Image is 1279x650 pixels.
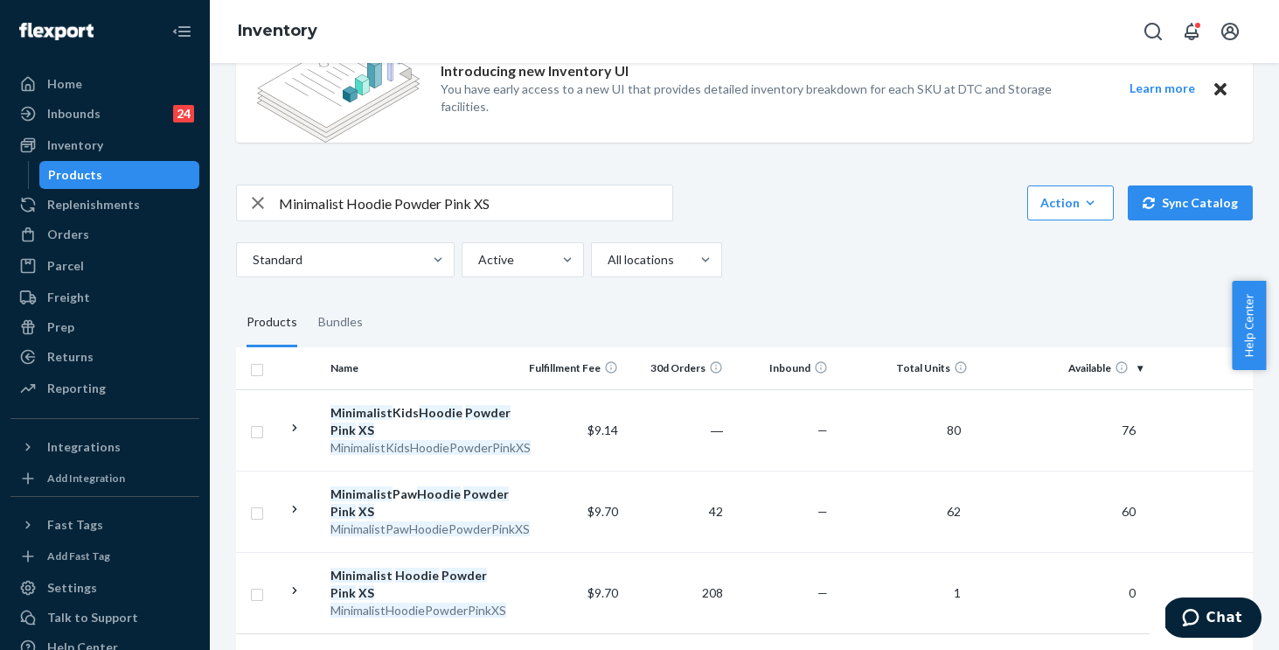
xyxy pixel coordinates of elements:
input: Active [476,251,478,269]
a: Returns [10,343,199,371]
span: $9.70 [587,504,618,519]
span: $9.14 [587,423,618,437]
button: Help Center [1232,281,1266,370]
a: Reporting [10,374,199,402]
div: Add Fast Tag [47,549,110,563]
div: Products [48,166,102,184]
a: Replenishments [10,191,199,219]
em: Minimalist [330,486,393,501]
em: Pink [330,423,356,437]
div: Prep [47,318,74,336]
em: XS [358,504,374,519]
button: Action [1027,185,1114,220]
th: 30d Orders [625,347,730,389]
div: Parcel [47,257,84,275]
em: Pink [330,504,356,519]
span: 80 [940,423,968,437]
div: Products [247,298,297,347]
span: 0 [1122,585,1143,600]
em: MinimalistHoodiePowderPinkXS [330,603,506,618]
div: Paw [330,486,513,521]
p: You have early access to a new UI that provides detailed inventory breakdown for each SKU at DTC ... [441,80,1097,115]
th: Inbound [730,347,835,389]
a: Inventory [10,131,199,159]
em: Hoodie [419,405,462,420]
em: Minimalist [330,405,393,420]
em: Powder [465,405,511,420]
th: Available [975,347,1150,389]
span: 76 [1115,423,1143,437]
div: Action [1040,194,1101,212]
img: new-reports-banner-icon.82668bd98b6a51aee86340f2a7b77ae3.png [257,34,420,143]
div: Returns [47,348,94,366]
input: All locations [606,251,608,269]
em: Powder [463,486,509,501]
div: Kids [330,404,513,439]
span: 60 [1115,504,1143,519]
input: Standard [251,251,253,269]
a: Home [10,70,199,98]
em: MinimalistKidsHoodiePowderPinkXS [330,440,531,455]
input: Search inventory by name or sku [279,185,672,220]
em: Minimalist [330,568,393,583]
ol: breadcrumbs [224,6,331,57]
em: XS [358,585,374,600]
a: Inbounds24 [10,100,199,128]
iframe: Opens a widget where you can chat to one of our agents [1165,598,1262,641]
a: Products [39,161,200,189]
button: Close Navigation [164,14,199,49]
td: 42 [625,471,730,552]
a: Freight [10,283,199,311]
div: Orders [47,226,89,243]
th: Fulfillment Fee [520,347,625,389]
span: — [817,504,828,519]
em: Hoodie [417,486,461,501]
a: Add Integration [10,468,199,489]
th: Name [323,347,520,389]
span: 1 [947,585,968,600]
div: Add Integration [47,471,125,486]
a: Inventory [238,21,317,40]
em: Pink [330,585,356,600]
a: Settings [10,574,199,602]
div: Freight [47,289,90,306]
td: 208 [625,552,730,633]
div: Replenishments [47,196,140,213]
button: Sync Catalog [1128,185,1253,220]
div: Inventory [47,136,103,154]
em: Hoodie [395,568,439,583]
div: 24 [173,105,194,122]
a: Prep [10,313,199,341]
div: Fast Tags [47,516,103,534]
button: Close [1209,78,1232,100]
div: Talk to Support [47,609,138,626]
em: XS [358,423,374,437]
span: $9.70 [587,585,618,600]
td: ― [625,389,730,471]
span: — [817,585,828,600]
span: 62 [940,504,968,519]
button: Open Search Box [1136,14,1171,49]
a: Parcel [10,252,199,280]
th: Total Units [835,347,975,389]
div: Integrations [47,438,121,456]
button: Open notifications [1174,14,1209,49]
div: Home [47,75,82,93]
button: Fast Tags [10,511,199,539]
span: — [817,423,828,437]
em: MinimalistPawHoodiePowderPinkXS [330,521,530,536]
button: Integrations [10,433,199,461]
button: Talk to Support [10,604,199,632]
div: Reporting [47,380,106,397]
div: Inbounds [47,105,101,122]
em: Powder [441,568,487,583]
p: Introducing new Inventory UI [441,61,629,81]
button: Learn more [1118,78,1206,100]
img: Flexport logo [19,23,94,40]
div: Settings [47,579,97,597]
a: Add Fast Tag [10,546,199,567]
div: Bundles [318,298,363,347]
button: Open account menu [1213,14,1248,49]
